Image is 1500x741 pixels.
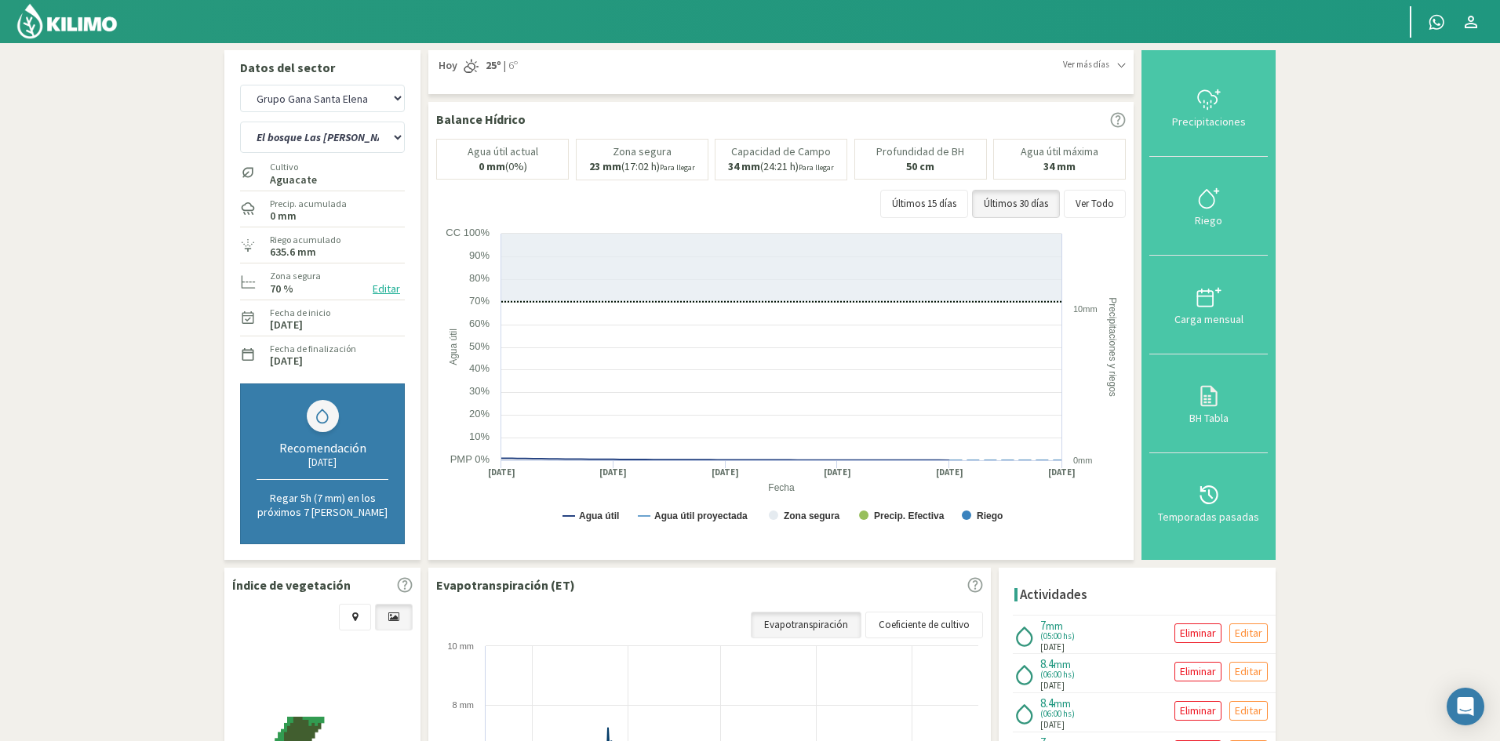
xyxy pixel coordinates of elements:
p: Editar [1235,663,1262,681]
text: Precip. Efectiva [874,510,945,521]
label: Fecha de finalización [270,342,356,356]
text: [DATE] [936,467,963,478]
button: Carga mensual [1149,256,1268,354]
p: Agua útil actual [468,146,538,158]
label: Precip. acumulada [270,197,347,211]
span: (06:00 hs) [1040,670,1075,679]
label: [DATE] [270,356,303,366]
text: 60% [469,318,490,329]
div: Riego [1154,215,1263,226]
button: Eliminar [1174,662,1221,681]
text: CC 100% [446,227,490,238]
p: Índice de vegetación [232,576,351,594]
label: Aguacate [270,175,317,185]
button: Editar [1229,662,1268,681]
text: Precipitaciones y riegos [1107,297,1118,397]
text: 80% [469,272,490,284]
text: 30% [469,385,490,397]
b: 0 mm [479,159,505,173]
button: Últimos 30 días [972,190,1060,218]
b: 23 mm [589,159,621,173]
span: Hoy [436,58,457,74]
a: Coeficiente de cultivo [865,612,983,638]
span: [DATE] [1040,679,1065,692]
text: 0mm [1073,456,1092,465]
text: Agua útil proyectada [654,510,748,521]
label: [DATE] [270,320,303,330]
text: 90% [469,249,490,261]
p: Agua útil máxima [1021,146,1098,158]
text: 70% [469,295,490,307]
text: Agua útil [579,510,619,521]
text: [DATE] [1048,467,1076,478]
button: Eliminar [1174,701,1221,721]
p: Editar [1235,624,1262,642]
text: Zona segura [784,510,840,521]
span: 6º [506,58,518,74]
text: [DATE] [712,467,739,478]
span: 8.4 [1040,696,1054,710]
div: Recomendación [257,440,388,456]
p: Balance Hídrico [436,110,526,129]
p: Eliminar [1180,663,1216,681]
p: (0%) [479,161,527,173]
label: Riego acumulado [270,233,340,247]
text: Fecha [768,482,795,493]
label: 70 % [270,284,293,294]
button: Eliminar [1174,623,1221,643]
img: Kilimo [16,2,118,40]
span: [DATE] [1040,641,1065,654]
span: mm [1054,657,1071,671]
span: mm [1046,619,1063,633]
span: (06:00 hs) [1040,710,1075,718]
text: 20% [469,408,490,420]
button: Editar [368,280,405,298]
small: Para llegar [660,162,695,173]
text: [DATE] [488,467,515,478]
b: 34 mm [1043,159,1076,173]
strong: 25º [486,58,501,72]
button: Ver Todo [1064,190,1126,218]
span: mm [1054,696,1071,710]
div: Precipitaciones [1154,116,1263,127]
label: 0 mm [270,211,297,221]
text: [DATE] [599,467,627,478]
span: 7 [1040,618,1046,633]
p: Zona segura [613,146,672,158]
text: Agua útil [448,329,459,365]
h4: Actividades [1020,587,1087,602]
text: 8 mm [453,700,475,710]
p: Eliminar [1180,702,1216,720]
p: Regar 5h (7 mm) en los próximos 7 [PERSON_NAME] [257,491,388,519]
p: Capacidad de Campo [731,146,831,158]
button: Temporadas pasadas [1149,453,1268,552]
small: Para llegar [799,162,834,173]
span: (05:00 hs) [1040,632,1075,641]
button: Riego [1149,157,1268,256]
p: Datos del sector [240,58,405,77]
p: (24:21 h) [728,161,834,173]
div: Temporadas pasadas [1154,511,1263,522]
label: Fecha de inicio [270,306,330,320]
b: 50 cm [906,159,934,173]
button: Precipitaciones [1149,58,1268,157]
text: 40% [469,362,490,374]
span: Ver más días [1063,58,1109,71]
span: [DATE] [1040,718,1065,732]
label: Zona segura [270,269,321,283]
a: Evapotranspiración [751,612,861,638]
p: Profundidad de BH [876,146,964,158]
span: | [504,58,506,74]
p: (17:02 h) [589,161,695,173]
div: [DATE] [257,456,388,469]
text: 10% [469,430,490,442]
text: Riego [977,510,1003,521]
text: PMP 0% [450,453,490,465]
p: Eliminar [1180,624,1216,642]
div: BH Tabla [1154,412,1263,423]
text: 10mm [1073,304,1098,314]
button: Editar [1229,701,1268,721]
p: Editar [1235,702,1262,720]
text: 50% [469,340,490,352]
p: Evapotranspiración (ET) [436,576,575,594]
